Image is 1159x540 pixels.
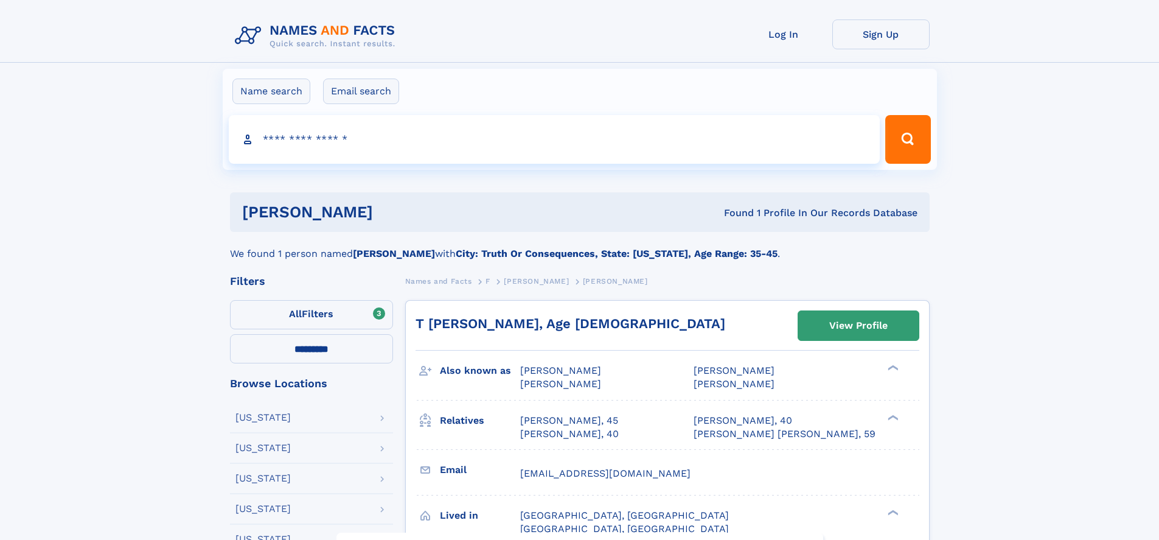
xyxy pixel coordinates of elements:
[520,378,601,390] span: [PERSON_NAME]
[520,468,691,479] span: [EMAIL_ADDRESS][DOMAIN_NAME]
[520,365,601,376] span: [PERSON_NAME]
[520,510,729,521] span: [GEOGRAPHIC_DATA], [GEOGRAPHIC_DATA]
[235,413,291,423] div: [US_STATE]
[694,427,875,441] a: [PERSON_NAME] [PERSON_NAME], 59
[230,19,405,52] img: Logo Names and Facts
[416,316,725,331] a: T [PERSON_NAME], Age [DEMOGRAPHIC_DATA]
[323,79,399,104] label: Email search
[832,19,930,49] a: Sign Up
[829,312,888,340] div: View Profile
[440,460,520,480] h3: Email
[440,505,520,526] h3: Lived in
[232,79,310,104] label: Name search
[885,115,930,164] button: Search Button
[694,414,792,427] a: [PERSON_NAME], 40
[583,277,648,286] span: [PERSON_NAME]
[520,414,618,427] a: [PERSON_NAME], 45
[486,273,490,289] a: F
[694,378,774,390] span: [PERSON_NAME]
[235,474,291,483] div: [US_STATE]
[242,205,549,220] h1: [PERSON_NAME]
[440,360,520,381] h3: Also known as
[504,277,569,286] span: [PERSON_NAME]
[885,413,899,421] div: ❯
[289,308,302,320] span: All
[353,248,435,259] b: [PERSON_NAME]
[456,248,778,259] b: City: Truth Or Consequences, State: [US_STATE], Age Range: 35-45
[885,364,899,372] div: ❯
[520,523,729,535] span: [GEOGRAPHIC_DATA], [GEOGRAPHIC_DATA]
[440,410,520,431] h3: Relatives
[235,504,291,514] div: [US_STATE]
[694,365,774,376] span: [PERSON_NAME]
[230,232,930,261] div: We found 1 person named with .
[230,300,393,329] label: Filters
[405,273,472,289] a: Names and Facts
[520,427,619,441] a: [PERSON_NAME], 40
[885,508,899,516] div: ❯
[229,115,880,164] input: search input
[235,443,291,453] div: [US_STATE]
[486,277,490,286] span: F
[504,273,569,289] a: [PERSON_NAME]
[230,276,393,287] div: Filters
[548,206,917,220] div: Found 1 Profile In Our Records Database
[230,378,393,389] div: Browse Locations
[798,311,919,340] a: View Profile
[735,19,832,49] a: Log In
